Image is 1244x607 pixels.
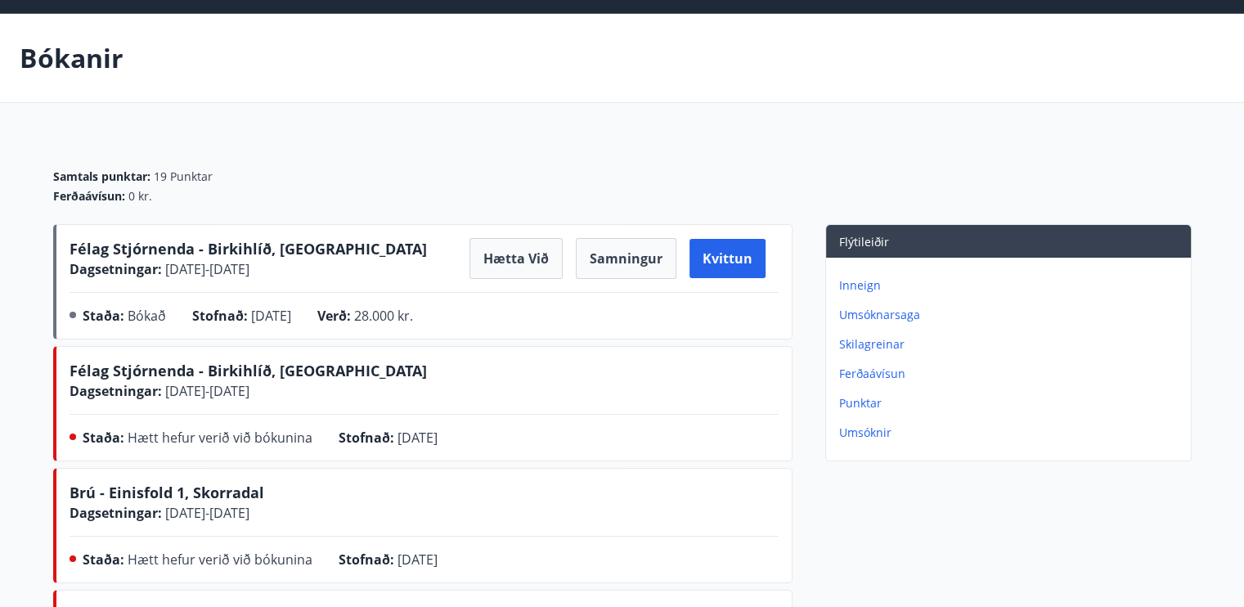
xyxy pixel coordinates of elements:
[192,307,248,325] span: Stofnað :
[317,307,351,325] span: Verð :
[839,234,889,250] span: Flýtileiðir
[397,551,438,569] span: [DATE]
[53,169,150,185] span: Samtals punktar :
[70,504,162,522] span: Dagsetningar :
[128,429,312,447] span: Hætt hefur verið við bókunina
[339,429,394,447] span: Stofnað :
[128,307,166,325] span: Bókað
[83,307,124,325] span: Staða :
[354,307,413,325] span: 28.000 kr.
[20,40,124,76] p: Bókanir
[839,307,1184,323] p: Umsóknarsaga
[839,395,1184,411] p: Punktar
[839,425,1184,441] p: Umsóknir
[70,239,427,259] span: Félag Stjórnenda - Birkihlíð, [GEOGRAPHIC_DATA]
[128,551,312,569] span: Hætt hefur verið við bókunina
[162,260,249,278] span: [DATE] - [DATE]
[339,551,394,569] span: Stofnað :
[689,239,766,278] button: Kvittun
[397,429,438,447] span: [DATE]
[162,504,249,522] span: [DATE] - [DATE]
[70,483,264,502] span: Brú - Einisfold 1, Skorradal
[839,277,1184,294] p: Inneign
[162,382,249,400] span: [DATE] - [DATE]
[154,169,213,185] span: 19 Punktar
[53,188,125,205] span: Ferðaávísun :
[576,238,676,279] button: Samningur
[70,382,162,400] span: Dagsetningar :
[83,551,124,569] span: Staða :
[469,238,563,279] button: Hætta við
[839,336,1184,353] p: Skilagreinar
[839,366,1184,382] p: Ferðaávísun
[128,188,152,205] span: 0 kr.
[251,307,291,325] span: [DATE]
[83,429,124,447] span: Staða :
[70,260,162,278] span: Dagsetningar :
[70,361,427,380] span: Félag Stjórnenda - Birkihlíð, [GEOGRAPHIC_DATA]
